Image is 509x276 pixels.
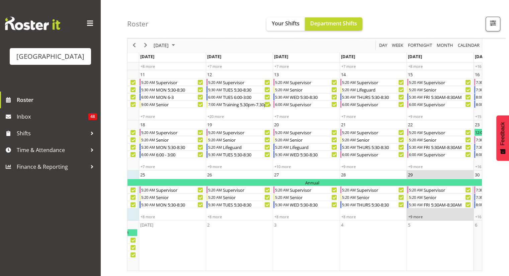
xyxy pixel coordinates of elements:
div: WED 5:30-8:30 [289,201,338,208]
td: Monday, September 1, 2025 [139,221,206,271]
div: 12 [207,71,212,78]
span: 48 [88,113,97,120]
div: 5:20 AM [274,194,289,200]
td: Tuesday, August 26, 2025 [206,170,273,221]
div: 6:00 AM [408,101,423,108]
div: Senior [289,194,338,200]
span: [DATE] [140,53,154,59]
div: 6:00 AM [408,151,423,158]
div: THURS 5:30-8:30 [356,94,405,100]
div: WED 5:30-8:30 Begin From Wednesday, August 27, 2025 at 5:30:00 AM GMT+12:00 Ends At Wednesday, Au... [273,201,339,208]
div: 5:30 AM [141,144,155,150]
div: 5:20 AM [274,79,289,86]
div: Senior Begin From Thursday, August 21, 2025 at 5:20:00 AM GMT+12:00 Ends At Thursday, August 21, ... [340,136,406,143]
div: 5:20 AM [408,79,423,86]
div: 6:00 AM [341,151,356,158]
div: MON 5:30-8:30 Begin From Monday, August 11, 2025 at 5:30:00 AM GMT+12:00 Ends At Monday, August 1... [140,86,205,93]
div: Lifeguard Begin From Wednesday, August 20, 2025 at 5:20:00 AM GMT+12:00 Ends At Wednesday, August... [273,143,339,151]
div: Supervisor Begin From Wednesday, August 13, 2025 at 5:20:00 AM GMT+12:00 Ends At Wednesday, Augus... [273,79,339,86]
h4: Roster [127,20,149,28]
div: [DATE] [140,222,153,228]
div: Supervisor Begin From Friday, August 15, 2025 at 5:20:00 AM GMT+12:00 Ends At Friday, August 15, ... [407,79,473,86]
div: +7 more [139,164,205,169]
div: Senior [222,136,271,143]
div: 8:00 AM [475,94,490,100]
div: Senior [155,101,204,108]
div: MON 5:30-8:30 [155,201,204,208]
div: 5:20 AM [207,79,222,86]
div: Supervisor Begin From Tuesday, August 19, 2025 at 5:20:00 AM GMT+12:00 Ends At Tuesday, August 19... [206,129,272,136]
div: +8 more [139,64,205,69]
div: 18 [140,121,145,128]
div: previous period [129,38,140,52]
div: 5:20 AM [341,86,356,93]
div: 7:00 AM [207,101,222,108]
div: TUES 5:30-8:30 [222,86,271,93]
div: Supervisor Begin From Friday, August 29, 2025 at 5:20:00 AM GMT+12:00 Ends At Friday, August 29, ... [407,186,473,193]
div: 5:20 AM [341,136,356,143]
div: Senior [289,136,338,143]
div: Supervisor Begin From Friday, August 15, 2025 at 6:00:00 AM GMT+12:00 Ends At Friday, August 15, ... [407,101,473,108]
button: Your Shifts [266,17,305,31]
div: Supervisor [222,186,271,193]
button: Timeline Month [436,41,454,50]
div: WED 5:30-8:30 [289,94,338,100]
span: [DATE] [274,53,288,59]
div: THURS 5:30-8:30 Begin From Thursday, August 28, 2025 at 5:30:00 AM GMT+12:00 Ends At Thursday, Au... [340,201,406,208]
div: TUES 5:30-8:30 Begin From Tuesday, August 19, 2025 at 5:30:00 AM GMT+12:00 Ends At Tuesday, Augus... [206,151,272,158]
span: Day [378,41,388,50]
div: 5:20 AM [341,194,356,200]
span: Shifts [17,128,87,138]
div: 5:20 AM [274,136,289,143]
div: 7:30 AM [475,194,490,200]
span: [DATE] [475,53,489,59]
div: MON 6-3 [155,94,204,100]
td: Friday, August 15, 2025 [407,70,474,120]
div: Supervisor [356,151,405,158]
div: Supervisor [155,129,204,136]
div: Lifeguard [222,144,271,150]
td: Thursday, September 4, 2025 [340,221,407,271]
div: Supervisor Begin From Thursday, August 28, 2025 at 5:20:00 AM GMT+12:00 Ends At Thursday, August ... [340,186,406,193]
span: Feedback [500,122,506,145]
button: Timeline Day [378,41,389,50]
td: Tuesday, August 19, 2025 [206,120,273,170]
div: +7 more [273,64,339,69]
div: Supervisor [155,79,204,86]
div: Senior Begin From Tuesday, August 26, 2025 at 5:20:00 AM GMT+12:00 Ends At Tuesday, August 26, 20... [206,193,272,201]
div: Senior [222,194,271,200]
div: Senior Begin From Wednesday, August 13, 2025 at 5:20:00 AM GMT+12:00 Ends At Wednesday, August 13... [273,86,339,93]
div: Supervisor [356,129,405,136]
div: Supervisor Begin From Tuesday, August 12, 2025 at 5:20:00 AM GMT+12:00 Ends At Tuesday, August 12... [206,79,272,86]
div: 5:30 AM [341,94,356,100]
div: 4 [341,222,343,228]
div: Senior [423,194,472,200]
td: Thursday, August 14, 2025 [340,70,407,120]
div: Training 5.30pm-7.30pm [222,101,271,108]
div: Supervisor Begin From Thursday, August 21, 2025 at 5:20:00 AM GMT+12:00 Ends At Thursday, August ... [340,129,406,136]
div: 5:20 AM [141,194,155,200]
div: THURS 5:30-8:30 [356,201,405,208]
div: 5:20 AM [141,186,155,193]
div: Senior Begin From Monday, August 18, 2025 at 5:20:00 AM GMT+12:00 Ends At Monday, August 18, 2025... [140,136,205,143]
div: 5:30 AM [141,201,155,208]
div: Senior Begin From Friday, August 22, 2025 at 5:20:00 AM GMT+12:00 Ends At Friday, August 22, 2025... [407,136,473,143]
div: next period [140,38,151,52]
div: 6:00 - 3:00 Begin From Monday, August 18, 2025 at 6:00:00 AM GMT+12:00 Ends At Monday, August 18,... [140,151,205,158]
div: TUES 5:30-8:30 Begin From Tuesday, August 26, 2025 at 5:30:00 AM GMT+12:00 Ends At Tuesday, Augus... [206,201,272,208]
div: +9 more [340,164,406,169]
div: 23 [475,121,480,128]
div: +7 more [139,114,205,119]
div: TUES 5:30-8:30 Begin From Tuesday, August 12, 2025 at 5:30:00 AM GMT+12:00 Ends At Tuesday, Augus... [206,86,272,93]
div: Senior [356,136,405,143]
div: Senior Begin From Monday, August 25, 2025 at 5:20:00 AM GMT+12:00 Ends At Monday, August 25, 2025... [140,193,205,201]
div: Supervisor Begin From Monday, August 18, 2025 at 5:20:00 AM GMT+12:00 Ends At Monday, August 18, ... [140,129,205,136]
div: 5:20 AM [408,194,423,200]
button: Timeline Week [391,41,405,50]
div: 6:00 AM [341,101,356,108]
button: Month [457,41,481,50]
div: Supervisor [423,129,472,136]
div: Senior Begin From Tuesday, August 19, 2025 at 5:20:00 AM GMT+12:00 Ends At Tuesday, August 19, 20... [206,136,272,143]
div: 5:20 AM [141,129,155,136]
div: Senior [423,86,472,93]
